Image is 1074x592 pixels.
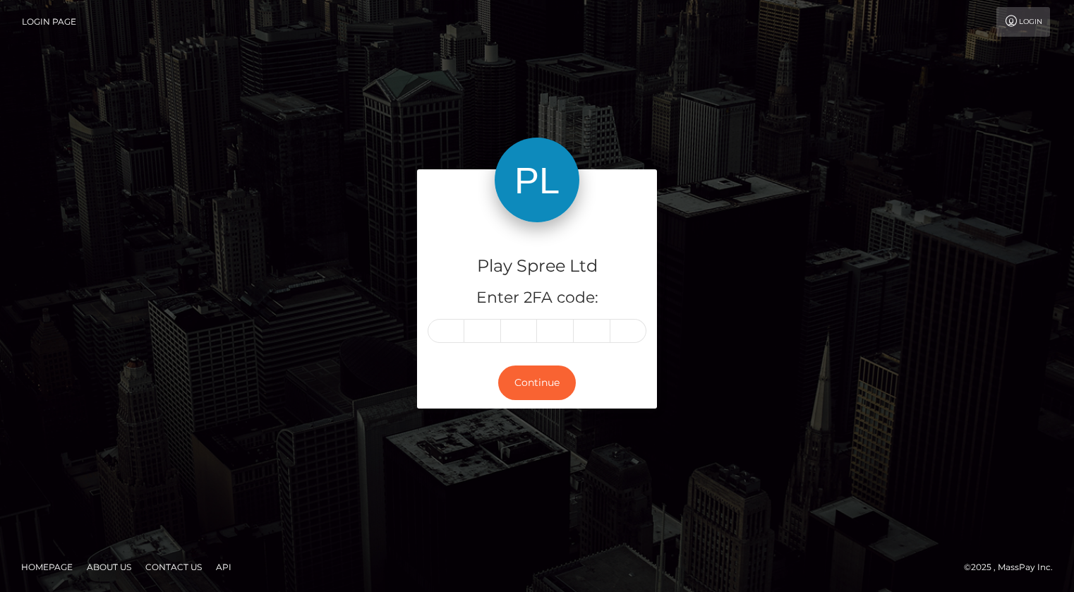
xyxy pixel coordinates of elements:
img: Play Spree Ltd [495,138,579,222]
a: About Us [81,556,137,578]
div: © 2025 , MassPay Inc. [964,560,1063,575]
a: Contact Us [140,556,207,578]
a: Login [996,7,1050,37]
button: Continue [498,366,576,400]
a: Homepage [16,556,78,578]
a: API [210,556,237,578]
a: Login Page [22,7,76,37]
h4: Play Spree Ltd [428,254,646,279]
h5: Enter 2FA code: [428,287,646,309]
